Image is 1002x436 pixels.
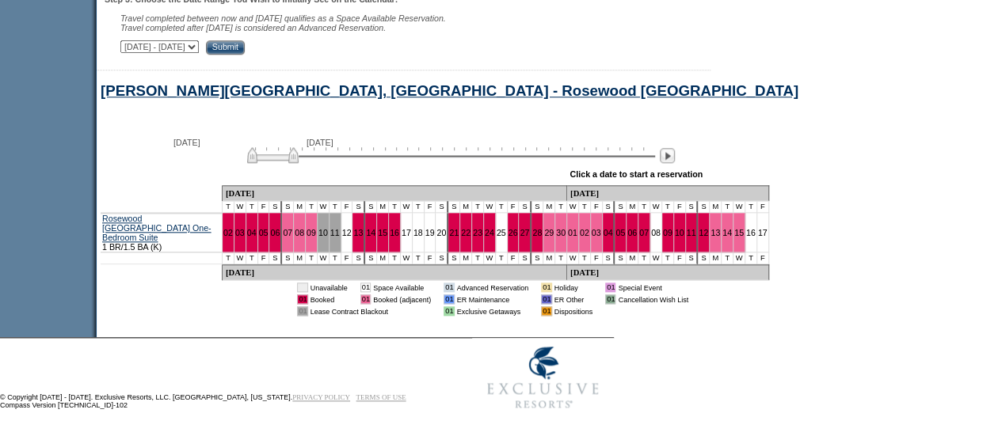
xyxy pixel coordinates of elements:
[554,294,593,304] td: ER Other
[436,252,448,264] td: S
[377,252,389,264] td: M
[352,252,365,264] td: S
[508,252,520,264] td: F
[401,201,413,213] td: W
[496,201,508,213] td: T
[425,228,435,237] a: 19
[330,201,341,213] td: T
[615,201,627,213] td: S
[297,294,307,304] td: 01
[413,228,423,237] a: 18
[457,294,529,304] td: ER Maintenance
[352,201,365,213] td: S
[579,201,591,213] td: T
[425,201,436,213] td: F
[662,252,674,264] td: T
[722,201,733,213] td: T
[401,252,413,264] td: W
[389,201,401,213] td: T
[686,252,699,264] td: S
[282,201,294,213] td: S
[282,252,294,264] td: S
[567,264,769,280] td: [DATE]
[342,228,352,237] a: 12
[605,294,615,304] td: 01
[567,252,579,264] td: W
[722,228,732,237] a: 14
[101,82,798,99] a: [PERSON_NAME][GEOGRAPHIC_DATA], [GEOGRAPHIC_DATA] - Rosewood [GEOGRAPHIC_DATA]
[650,252,662,264] td: W
[698,252,710,264] td: S
[544,228,554,237] a: 29
[651,228,661,237] a: 08
[555,201,567,213] td: T
[605,282,615,292] td: 01
[615,228,625,237] a: 05
[674,252,686,264] td: F
[555,252,567,264] td: T
[638,252,650,264] td: T
[532,228,542,237] a: 28
[306,201,318,213] td: T
[554,282,593,292] td: Holiday
[591,201,603,213] td: F
[390,228,399,237] a: 16
[519,252,531,264] td: S
[223,185,567,201] td: [DATE]
[541,282,551,292] td: 01
[306,252,318,264] td: T
[710,252,722,264] td: M
[531,201,543,213] td: S
[541,294,551,304] td: 01
[567,185,769,201] td: [DATE]
[604,228,613,237] a: 04
[269,252,282,264] td: S
[425,252,436,264] td: F
[413,201,425,213] td: T
[556,228,566,237] a: 30
[639,228,649,237] a: 07
[638,201,650,213] td: T
[246,252,258,264] td: T
[580,228,589,237] a: 02
[283,228,292,237] a: 07
[674,201,686,213] td: F
[519,201,531,213] td: S
[484,252,496,264] td: W
[173,138,200,147] span: [DATE]
[246,201,258,213] td: T
[448,252,460,264] td: S
[311,306,431,316] td: Lease Contract Blackout
[460,201,472,213] td: M
[627,228,637,237] a: 06
[687,228,696,237] a: 11
[734,228,744,237] a: 15
[484,201,496,213] td: W
[579,252,591,264] td: T
[341,252,353,264] td: F
[297,282,307,292] td: 01
[259,228,269,237] a: 05
[223,228,233,237] a: 02
[497,228,506,237] a: 25
[120,23,386,32] nobr: Travel completed after [DATE] is considered an Advanced Reservation.
[698,201,710,213] td: S
[457,306,529,316] td: Exclusive Getaways
[457,282,529,292] td: Advanced Reservation
[627,201,638,213] td: M
[615,252,627,264] td: S
[472,201,484,213] td: T
[473,228,482,237] a: 23
[318,228,328,237] a: 10
[603,252,615,264] td: S
[663,228,672,237] a: 09
[591,252,603,264] td: F
[269,201,282,213] td: S
[120,13,446,23] span: Travel completed between now and [DATE] qualifies as a Space Available Reservation.
[568,228,577,237] a: 01
[592,228,601,237] a: 03
[292,393,350,401] a: PRIVACY POLICY
[520,228,529,237] a: 27
[543,252,555,264] td: M
[543,201,555,213] td: M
